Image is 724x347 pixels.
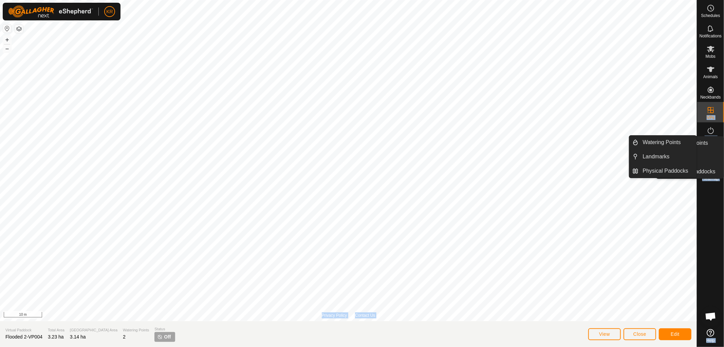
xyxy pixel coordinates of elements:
[321,312,347,318] a: Privacy Policy
[706,339,715,343] span: Help
[624,328,656,340] button: Close
[707,116,714,120] span: VPs
[701,306,721,327] div: Open chat
[70,334,86,340] span: 3.14 ha
[639,164,697,178] a: Physical Paddocks
[629,164,697,178] li: Physical Paddocks
[588,328,621,340] button: View
[659,328,691,340] button: Edit
[703,75,718,79] span: Animals
[154,326,175,332] span: Status
[70,327,117,333] span: [GEOGRAPHIC_DATA] Area
[5,334,42,340] span: Flooded 2-VP004
[3,24,11,33] button: Reset Map
[643,167,688,175] span: Physical Paddocks
[3,45,11,53] button: –
[8,5,93,18] img: Gallagher Logo
[643,138,681,146] span: Watering Points
[639,150,697,163] a: Landmarks
[48,334,64,340] span: 3.23 ha
[629,150,697,163] li: Landmarks
[355,312,375,318] a: Contact Us
[5,327,42,333] span: Virtual Paddock
[106,8,113,15] span: KR
[15,25,23,33] button: Map Layers
[599,331,610,337] span: View
[671,331,680,337] span: Edit
[639,136,697,149] a: Watering Points
[157,334,163,340] img: turn-off
[629,136,697,149] li: Watering Points
[643,153,670,161] span: Landmarks
[633,331,646,337] span: Close
[706,54,716,58] span: Mobs
[697,326,724,345] a: Help
[701,14,720,18] span: Schedules
[700,95,721,99] span: Neckbands
[702,177,719,181] span: Heatmap
[3,36,11,44] button: +
[48,327,64,333] span: Total Area
[123,334,126,340] span: 2
[164,333,171,341] span: Off
[123,327,149,333] span: Watering Points
[700,34,722,38] span: Notifications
